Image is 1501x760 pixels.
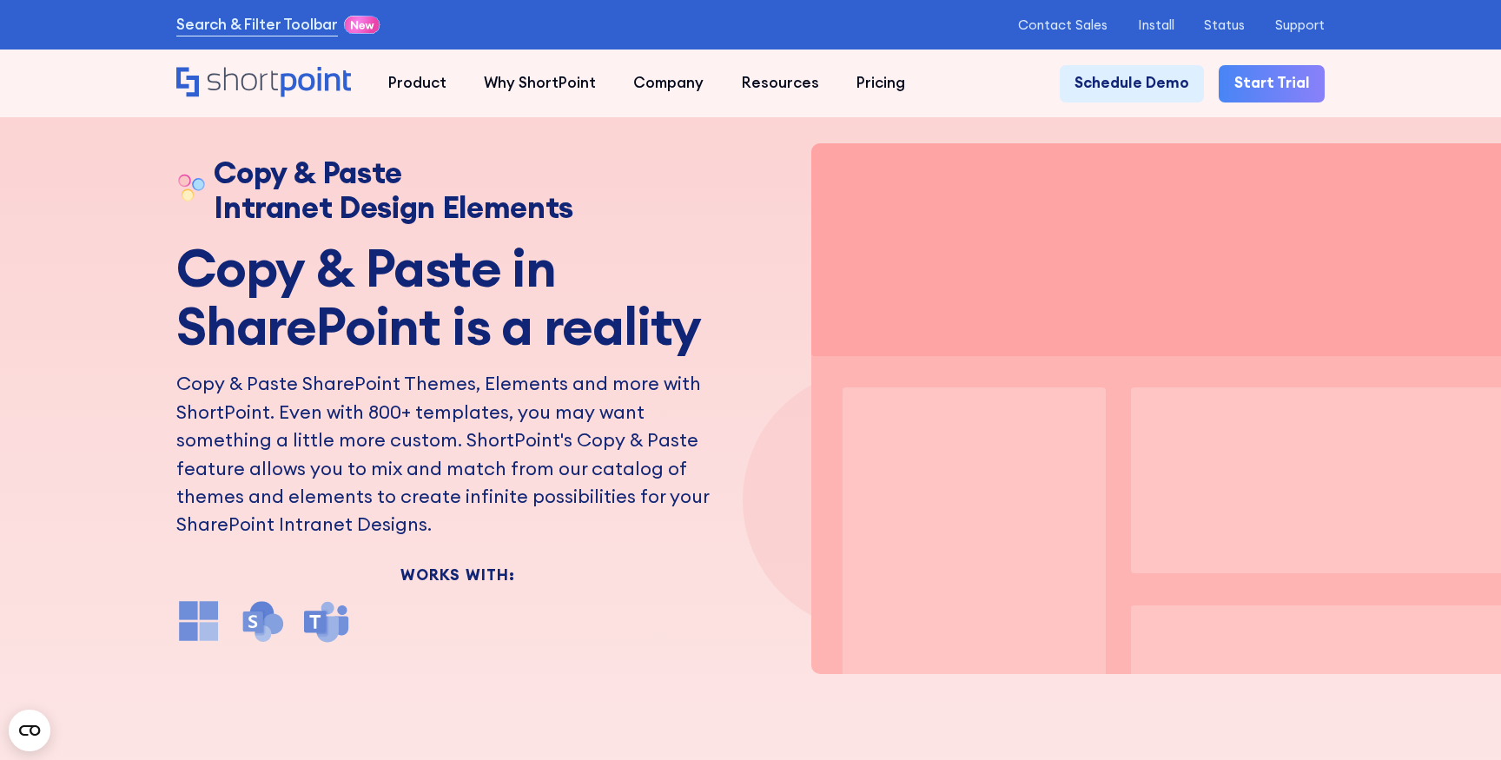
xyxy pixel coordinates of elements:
[723,65,837,102] a: Resources
[176,369,739,538] p: Copy & Paste SharePoint Themes, Elements and more with ShortPoint. Even with 800+ templates, you ...
[176,598,222,644] img: microsoft office icon
[1219,65,1325,102] a: Start Trial
[176,14,338,36] a: Search & Filter Toolbar
[214,155,573,224] h1: Copy & Paste Intranet Design Elements
[856,72,905,95] div: Pricing
[1414,677,1501,760] iframe: Chat Widget
[633,72,704,95] div: Company
[742,72,819,95] div: Resources
[1204,17,1245,33] a: Status
[176,67,351,100] a: Home
[240,598,285,644] img: SharePoint icon
[1275,17,1325,33] a: Support
[1018,17,1108,33] a: Contact Sales
[370,65,466,102] a: Product
[484,72,596,95] div: Why ShortPoint
[615,65,723,102] a: Company
[388,72,446,95] div: Product
[9,710,50,751] button: Open CMP widget
[1060,65,1205,102] a: Schedule Demo
[176,568,739,583] div: Works With:
[1138,17,1174,33] a: Install
[304,598,349,644] img: microsoft teams icon
[466,65,615,102] a: Why ShortPoint
[837,65,923,102] a: Pricing
[176,239,739,354] h2: Copy & Paste in SharePoint is a reality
